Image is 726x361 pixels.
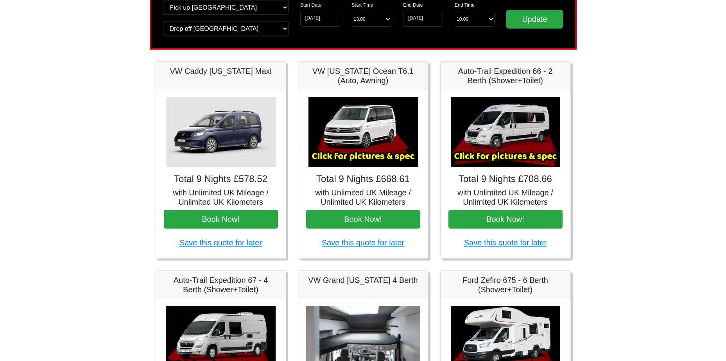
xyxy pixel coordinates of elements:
[166,97,276,167] img: VW Caddy California Maxi
[448,173,563,185] h4: Total 9 Nights £708.66
[306,188,420,207] h5: with Unlimited UK Mileage / Unlimited UK Kilometers
[308,97,418,167] img: VW California Ocean T6.1 (Auto, Awning)
[306,173,420,185] h4: Total 9 Nights £668.61
[451,97,560,167] img: Auto-Trail Expedition 66 - 2 Berth (Shower+Toilet)
[179,238,262,247] a: Save this quote for later
[300,12,340,27] input: Start Date
[403,12,443,27] input: Return Date
[464,238,547,247] a: Save this quote for later
[448,275,563,294] h5: Ford Zefiro 675 - 6 Berth (Shower+Toilet)
[306,210,420,229] button: Book Now!
[352,2,373,9] label: Start Time
[306,275,420,285] h5: VW Grand [US_STATE] 4 Berth
[164,66,278,76] h5: VW Caddy [US_STATE] Maxi
[448,210,563,229] button: Book Now!
[448,188,563,207] h5: with Unlimited UK Mileage / Unlimited UK Kilometers
[306,66,420,85] h5: VW [US_STATE] Ocean T6.1 (Auto, Awning)
[322,238,404,247] a: Save this quote for later
[403,2,423,9] label: End Date
[164,275,278,294] h5: Auto-Trail Expedition 67 - 4 Berth (Shower+Toilet)
[506,10,563,29] input: Update
[164,188,278,207] h5: with Unlimited UK Mileage / Unlimited UK Kilometers
[300,2,321,9] label: Start Date
[164,173,278,185] h4: Total 9 Nights £578.52
[164,210,278,229] button: Book Now!
[448,66,563,85] h5: Auto-Trail Expedition 66 - 2 Berth (Shower+Toilet)
[455,2,475,9] label: End Time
